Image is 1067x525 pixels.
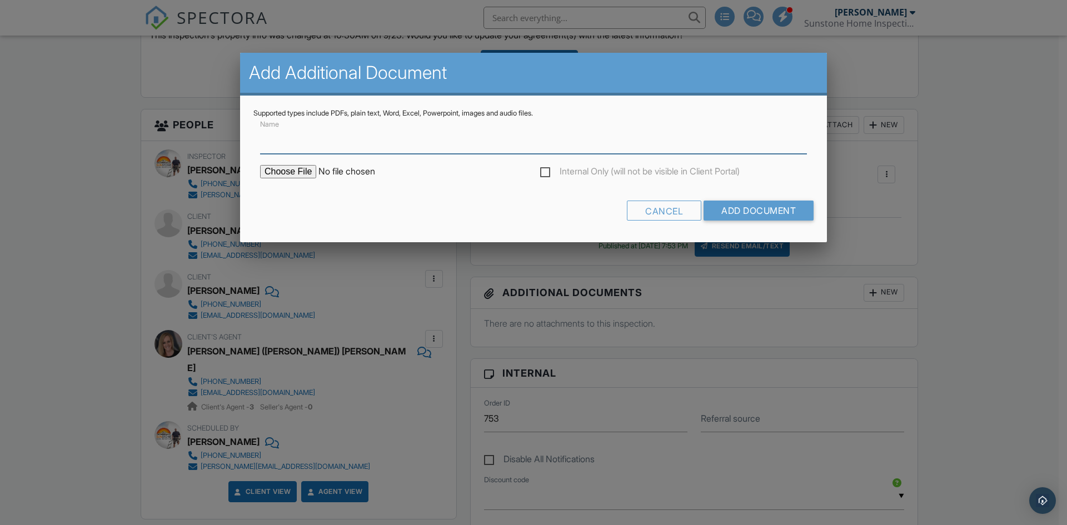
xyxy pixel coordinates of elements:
h2: Add Additional Document [249,62,818,84]
div: Cancel [627,201,701,221]
input: Add Document [704,201,814,221]
div: Open Intercom Messenger [1029,487,1056,514]
div: Supported types include PDFs, plain text, Word, Excel, Powerpoint, images and audio files. [253,109,814,118]
label: Internal Only (will not be visible in Client Portal) [540,166,740,180]
label: Name [260,119,279,129]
